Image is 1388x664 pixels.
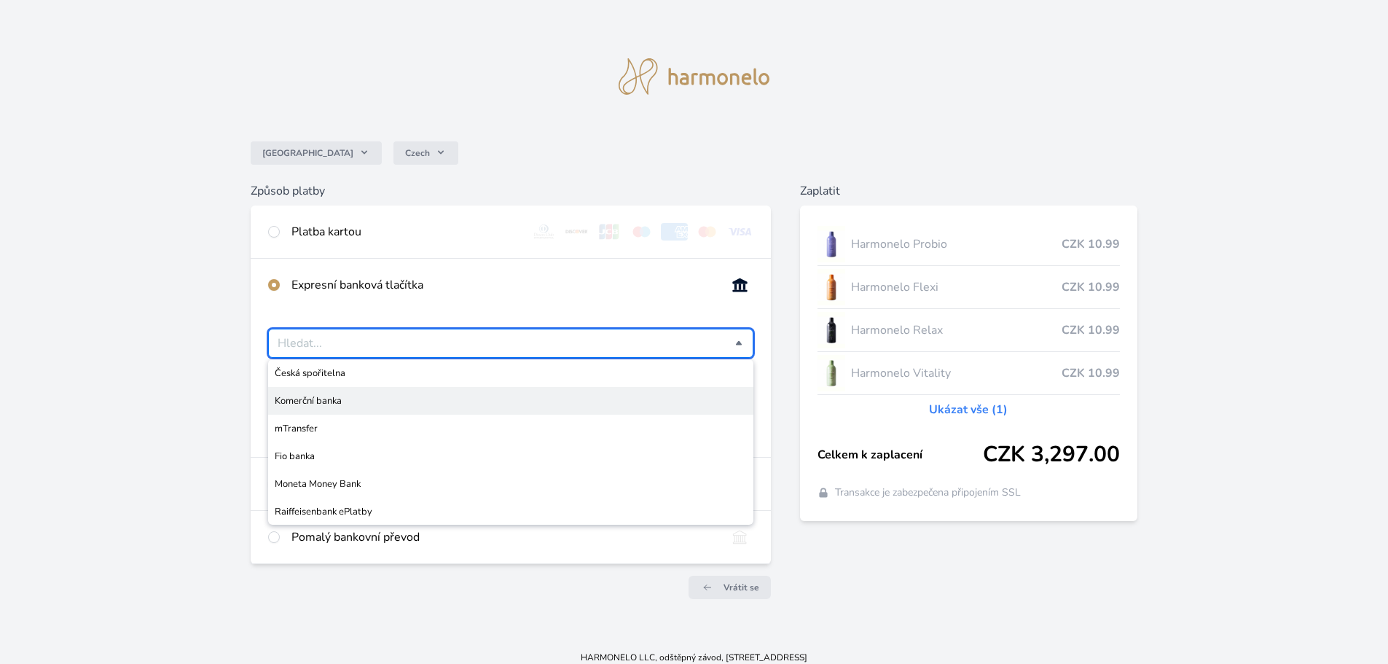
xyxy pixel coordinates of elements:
[851,364,1062,382] span: Harmonelo Vitality
[817,226,845,262] img: CLEAN_PROBIO_se_stinem_x-lo.jpg
[291,276,715,294] div: Expresní banková tlačítka
[835,485,1021,500] span: Transakce je zabezpečena připojením SSL
[1062,278,1120,296] span: CZK 10.99
[628,223,655,241] img: maestro.svg
[275,504,747,519] span: Raiffeisenbank ePlatby
[619,58,770,95] img: logo.svg
[275,477,747,491] span: Moneta Money Bank
[817,355,845,391] img: CLEAN_VITALITY_se_stinem_x-lo.jpg
[724,582,759,593] span: Vrátit se
[817,269,845,305] img: CLEAN_FLEXI_se_stinem_x-hi_(1)-lo.jpg
[251,182,771,200] h6: Způsob platby
[1062,321,1120,339] span: CZK 10.99
[817,312,845,348] img: CLEAN_RELAX_se_stinem_x-lo.jpg
[817,446,983,464] span: Celkem k zaplacení
[689,576,771,599] a: Vrátit se
[275,394,747,408] span: Komerční banka
[530,223,557,241] img: diners.svg
[251,141,382,165] button: [GEOGRAPHIC_DATA]
[983,442,1120,468] span: CZK 3,297.00
[291,528,715,546] div: Pomalý bankovní převod
[1062,235,1120,253] span: CZK 10.99
[275,449,747,464] span: Fio banka
[800,182,1137,200] h6: Zaplatit
[929,401,1008,418] a: Ukázat vše (1)
[726,276,753,294] img: onlineBanking_CZ.svg
[563,223,590,241] img: discover.svg
[661,223,688,241] img: amex.svg
[275,366,747,380] span: Česká spořitelna
[726,528,753,546] img: bankTransfer_IBAN.svg
[851,321,1062,339] span: Harmonelo Relax
[694,223,721,241] img: mc.svg
[726,223,753,241] img: visa.svg
[851,235,1062,253] span: Harmonelo Probio
[851,278,1062,296] span: Harmonelo Flexi
[275,421,747,436] span: mTransfer
[278,335,735,352] input: Česká spořitelnaKomerční bankamTransferFio bankaMoneta Money BankRaiffeisenbank ePlatby
[596,223,623,241] img: jcb.svg
[1062,364,1120,382] span: CZK 10.99
[268,329,753,358] div: Vyberte svou banku
[291,223,519,241] div: Platba kartou
[405,147,430,159] span: Czech
[393,141,458,165] button: Czech
[262,147,353,159] span: [GEOGRAPHIC_DATA]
